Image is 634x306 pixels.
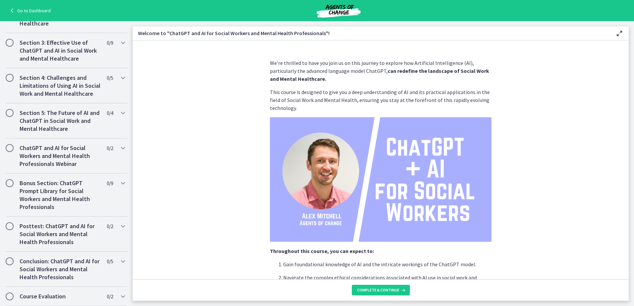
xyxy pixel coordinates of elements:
img: ChatGPT____AI__for_Social__Workers.png [270,117,491,242]
span: 0 / 5 [107,257,113,265]
h2: Section 4: Challenges and Limitations of Using AI in Social Work and Mental Healthcare [20,74,100,98]
span: 0 / 2 [107,292,113,300]
img: Agents of Change [299,3,378,19]
p: Navigate the complex ethical considerations associated with AI use in social work and mental heal... [283,274,491,289]
span: 0 / 9 [107,179,113,187]
button: Complete & continue [352,285,410,295]
span: 0 / 4 [107,109,113,117]
h2: Bonus Section: ChatGPT Prompt Library for Social Workers and Mental Health Professionals [20,179,100,211]
h2: ChatGPT and AI for Social Workers and Mental Health Professionals Webinar [20,144,100,168]
strong: Throughout this course, you can expect to: [270,248,374,254]
h2: Section 3: Effective Use of ChatGPT and AI in Social Work and Mental Healthcare [20,39,100,63]
p: This course is designed to give you a deep understanding of AI and its practical applications in ... [270,88,491,112]
a: Go to Dashboard [8,7,51,15]
h3: Welcome to "ChatGPT and AI for Social Workers and Mental Health Professionals"! [138,29,605,37]
span: Complete & continue [357,287,399,293]
p: Gain foundational knowledge of AI and the intricate workings of the ChatGPT model. [283,260,491,268]
span: 0 / 5 [107,74,113,82]
h2: Conclusion: ChatGPT and AI for Social Workers and Mental Health Professionals [20,257,100,281]
p: We're thrilled to have you join us on this journey to explore how Artificial Intelligence (AI), p... [270,59,491,83]
span: 0 / 2 [107,144,113,152]
h2: Section 5: The Future of AI and ChatGPT in Social Work and Mental Healthcare [20,109,100,133]
span: 0 / 9 [107,39,113,47]
h2: Course Evaluation [20,292,100,300]
span: 0 / 2 [107,222,113,230]
h2: Posttest: ChatGPT and AI for Social Workers and Mental Health Professionals [20,222,100,246]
